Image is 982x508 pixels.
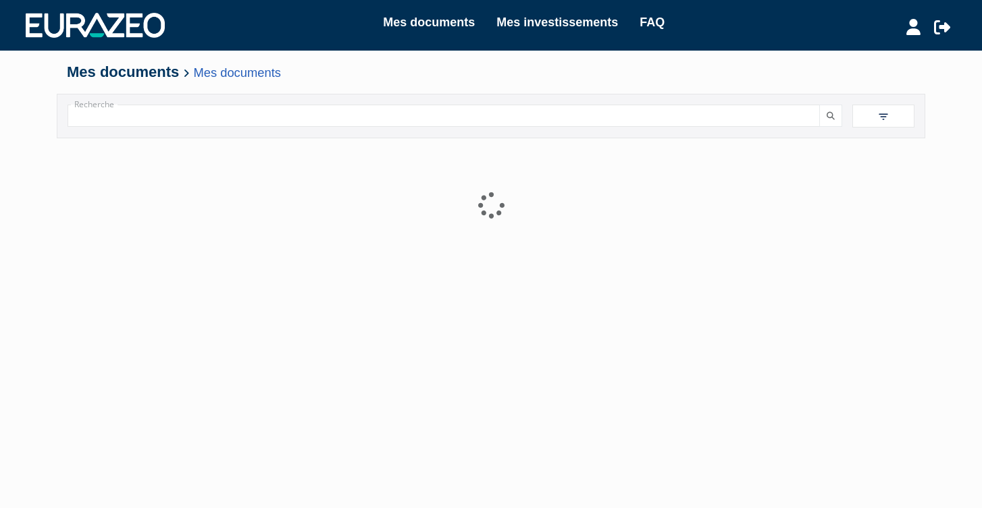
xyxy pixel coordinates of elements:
img: 1732889491-logotype_eurazeo_blanc_rvb.png [26,13,165,37]
a: Mes investissements [496,13,618,32]
a: FAQ [640,13,665,32]
a: Mes documents [383,13,475,32]
a: Mes documents [194,65,281,80]
h4: Mes documents [67,64,915,80]
input: Recherche [68,105,820,127]
img: filter.svg [877,111,889,123]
